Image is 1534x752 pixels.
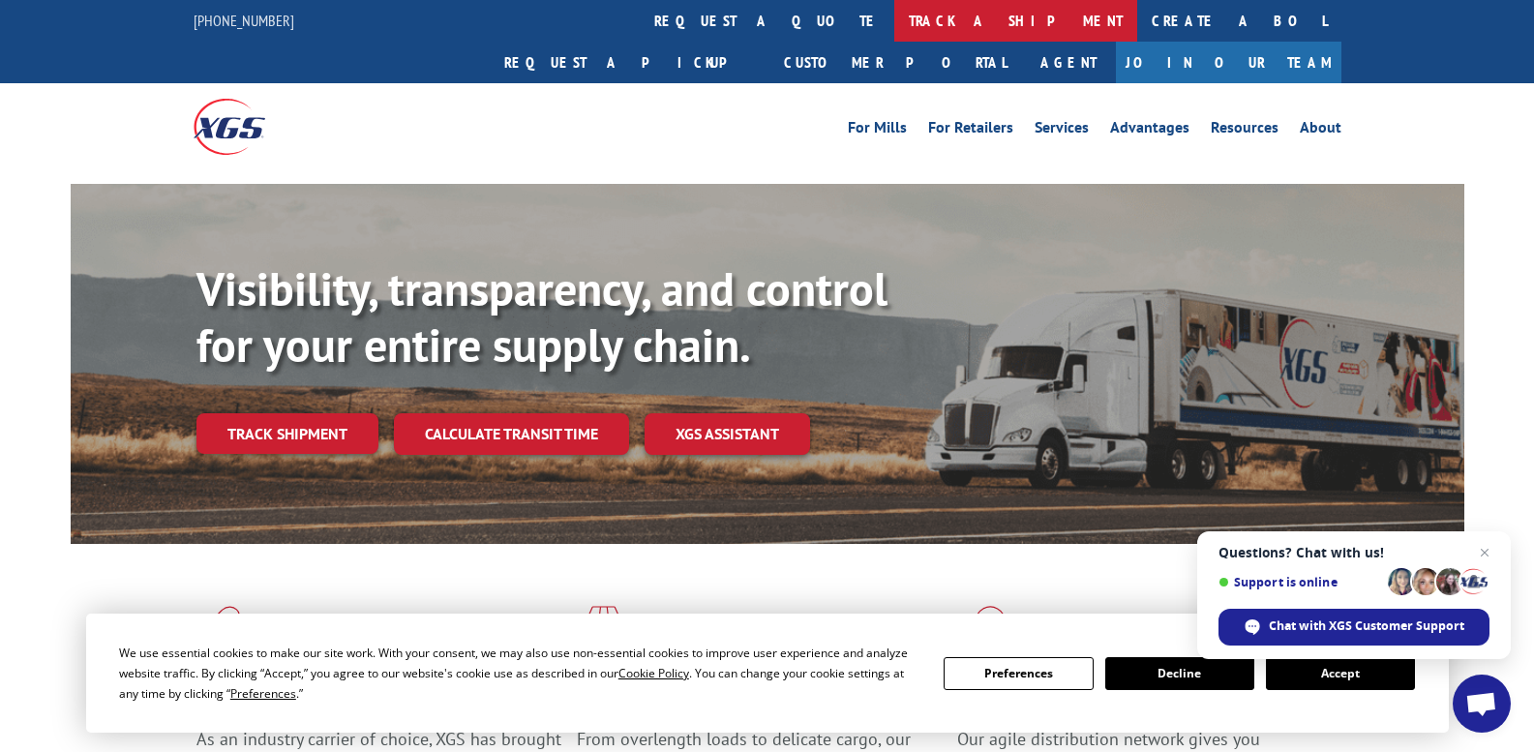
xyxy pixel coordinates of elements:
[618,665,689,681] span: Cookie Policy
[957,606,1024,656] img: xgs-icon-flagship-distribution-model-red
[645,413,810,455] a: XGS ASSISTANT
[848,120,907,141] a: For Mills
[86,614,1449,733] div: Cookie Consent Prompt
[1021,42,1116,83] a: Agent
[1266,657,1415,690] button: Accept
[928,120,1013,141] a: For Retailers
[577,606,622,656] img: xgs-icon-focused-on-flooring-red
[1110,120,1189,141] a: Advantages
[1116,42,1341,83] a: Join Our Team
[1473,541,1496,564] span: Close chat
[196,413,378,454] a: Track shipment
[119,643,920,704] div: We use essential cookies to make our site work. With your consent, we may also use non-essential ...
[1453,675,1511,733] div: Open chat
[1211,120,1278,141] a: Resources
[194,11,294,30] a: [PHONE_NUMBER]
[196,258,887,375] b: Visibility, transparency, and control for your entire supply chain.
[196,606,256,656] img: xgs-icon-total-supply-chain-intelligence-red
[230,685,296,702] span: Preferences
[1218,545,1489,560] span: Questions? Chat with us!
[394,413,629,455] a: Calculate transit time
[1269,617,1464,635] span: Chat with XGS Customer Support
[769,42,1021,83] a: Customer Portal
[1218,575,1381,589] span: Support is online
[490,42,769,83] a: Request a pickup
[1218,609,1489,646] div: Chat with XGS Customer Support
[1035,120,1089,141] a: Services
[1300,120,1341,141] a: About
[1105,657,1254,690] button: Decline
[944,657,1093,690] button: Preferences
